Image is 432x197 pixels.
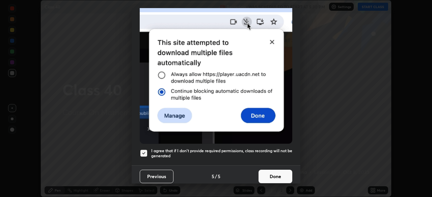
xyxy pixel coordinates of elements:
h4: / [215,173,217,180]
h4: 5 [218,173,220,180]
h5: I agree that if I don't provide required permissions, class recording will not be generated [151,148,292,159]
button: Done [259,170,292,183]
button: Previous [140,170,173,183]
h4: 5 [212,173,214,180]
